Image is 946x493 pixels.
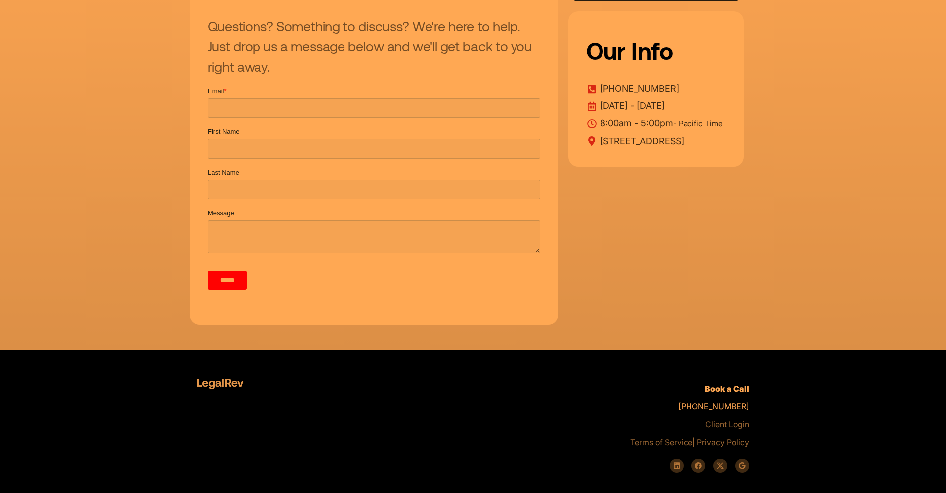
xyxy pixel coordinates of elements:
p: [PHONE_NUMBER] [486,380,749,451]
h2: Our Info [586,29,723,71]
a: Terms of Service [630,437,692,447]
span: | [630,437,695,447]
span: - Pacific Time [673,119,723,128]
span: [DATE] - [DATE] [598,99,665,113]
h3: Questions? Something to discuss? We're here to help. Just drop us a message below and we'll get b... [208,16,540,77]
a: Privacy Policy [697,437,749,447]
iframe: Form 0 [208,86,540,307]
span: [STREET_ADDRESS] [598,134,684,149]
span: [PHONE_NUMBER] [598,81,679,96]
a: [PHONE_NUMBER] [586,81,726,96]
a: Book a Call [705,384,749,394]
a: Client Login [705,419,749,429]
span: 8:00am - 5:00pm [598,116,723,131]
